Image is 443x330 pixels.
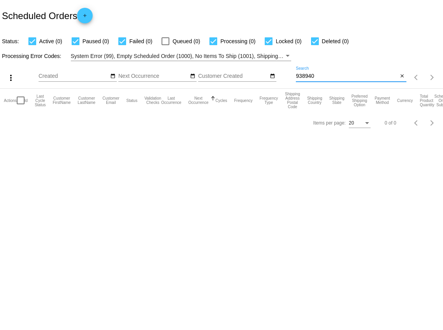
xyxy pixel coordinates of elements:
[83,37,109,46] span: Paused (0)
[399,73,405,79] mat-icon: close
[39,73,109,79] input: Created
[409,115,424,131] button: Previous page
[424,70,440,85] button: Next page
[322,37,349,46] span: Deleted (0)
[420,89,434,112] mat-header-cell: Total Product Quantity
[53,96,70,105] button: Change sorting for CustomerFirstName
[270,73,275,79] mat-icon: date_range
[39,37,62,46] span: Active (0)
[78,96,96,105] button: Change sorting for CustomerLastName
[118,73,188,79] input: Next Occurrence
[385,120,396,126] div: 0 of 0
[215,98,227,103] button: Change sorting for Cycles
[398,72,406,81] button: Clear
[409,70,424,85] button: Previous page
[397,98,413,103] button: Change sorting for CurrencyIso
[285,92,300,109] button: Change sorting for ShippingPostcode
[2,8,93,23] h2: Scheduled Orders
[188,96,209,105] button: Change sorting for NextOccurrenceUtc
[260,96,278,105] button: Change sorting for FrequencyType
[127,98,137,103] button: Change sorting for Status
[6,73,16,82] mat-icon: more_vert
[161,96,181,105] button: Change sorting for LastOccurrenceUtc
[349,121,371,126] mat-select: Items per page:
[198,73,268,79] input: Customer Created
[172,37,200,46] span: Queued (0)
[190,73,195,79] mat-icon: date_range
[25,98,28,103] button: Change sorting for Id
[102,96,119,105] button: Change sorting for CustomerEmail
[374,96,390,105] button: Change sorting for PaymentMethod.Type
[313,120,346,126] div: Items per page:
[296,73,398,79] input: Search
[110,73,116,79] mat-icon: date_range
[2,53,62,59] span: Processing Error Codes:
[71,51,292,61] mat-select: Filter by Processing Error Codes
[129,37,152,46] span: Failed (0)
[307,96,322,105] button: Change sorting for ShippingCountry
[234,98,252,103] button: Change sorting for Frequency
[144,89,161,112] mat-header-cell: Validation Checks
[35,94,46,107] button: Change sorting for LastProcessingCycleId
[220,37,255,46] span: Processing (0)
[4,89,17,112] mat-header-cell: Actions
[352,94,368,107] button: Change sorting for PreferredShippingOption
[80,13,90,22] mat-icon: add
[2,38,19,44] span: Status:
[349,120,354,126] span: 20
[329,96,345,105] button: Change sorting for ShippingState
[276,37,301,46] span: Locked (0)
[424,115,440,131] button: Next page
